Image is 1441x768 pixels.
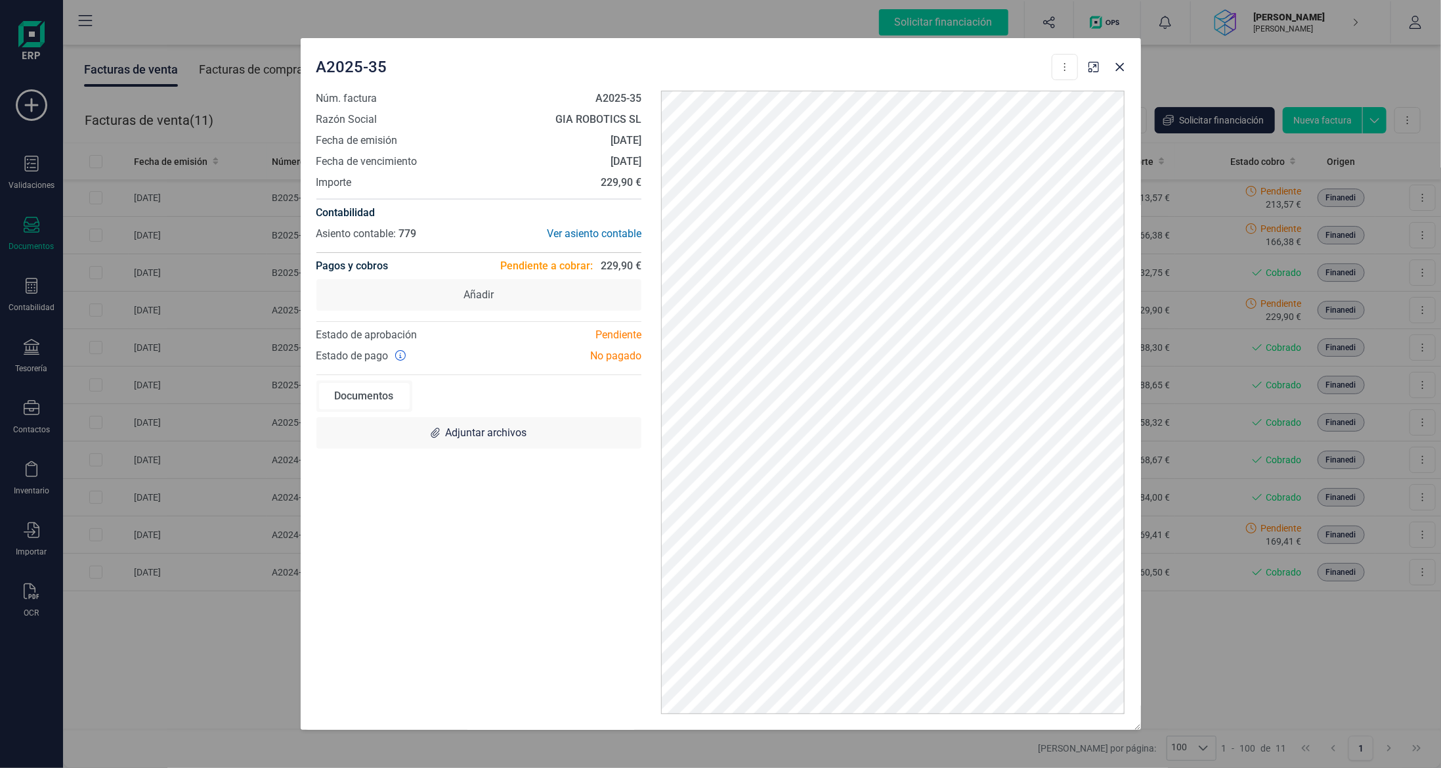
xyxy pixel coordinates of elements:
[601,258,641,274] span: 229,90 €
[316,91,377,106] span: Núm. factura
[316,417,642,449] div: Adjuntar archivos
[319,383,410,409] div: Documentos
[479,327,651,343] div: Pendiente
[316,133,398,148] span: Fecha de emisión
[316,112,377,127] span: Razón Social
[316,328,418,341] span: Estado de aprobación
[555,113,641,125] strong: GIA ROBOTICS SL
[316,348,389,364] span: Estado de pago
[316,205,642,221] h4: Contabilidad
[601,176,641,189] strong: 229,90 €
[316,227,397,240] span: Asiento contable:
[500,258,593,274] span: Pendiente a cobrar:
[595,92,641,104] strong: A2025-35
[479,226,641,242] div: Ver asiento contable
[316,253,389,279] h4: Pagos y cobros
[445,425,527,441] span: Adjuntar archivos
[316,56,387,78] span: A2025-35
[463,287,494,303] span: Añadir
[611,134,641,147] strong: [DATE]
[316,175,352,191] span: Importe
[611,155,641,168] strong: [DATE]
[316,154,418,169] span: Fecha de vencimiento
[399,227,417,240] span: 779
[479,348,651,364] div: No pagado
